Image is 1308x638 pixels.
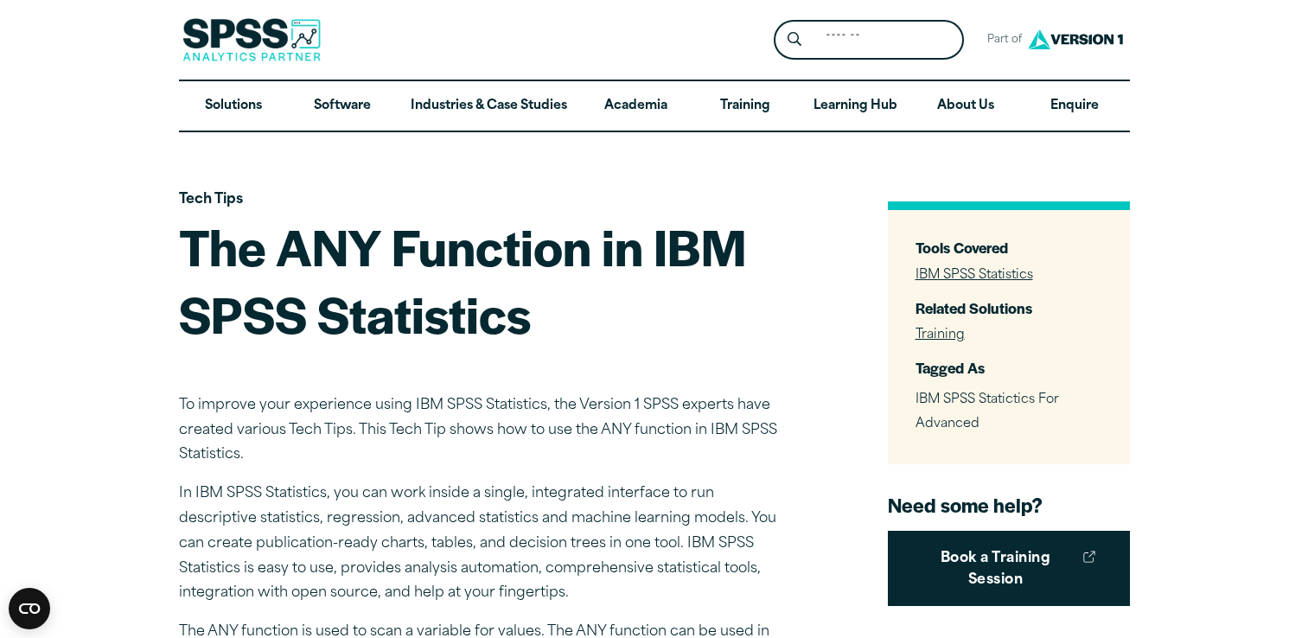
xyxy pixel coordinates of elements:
[179,81,288,131] a: Solutions
[916,329,965,341] a: Training
[182,18,321,61] img: SPSS Analytics Partner
[778,24,810,56] button: Search magnifying glass icon
[9,588,50,629] button: Open CMP widget
[888,531,1130,606] a: Book a Training Session
[800,81,911,131] a: Learning Hub
[916,298,1102,318] h3: Related Solutions
[179,81,1130,131] nav: Desktop version of site main menu
[179,188,784,213] p: Tech Tips
[179,482,784,606] p: In IBM SPSS Statistics, you can work inside a single, integrated interface to run descriptive sta...
[1024,23,1127,55] img: Version1 Logo
[916,393,1059,431] span: IBM SPSS Statictics For Advanced
[581,81,690,131] a: Academia
[916,269,1033,282] a: IBM SPSS Statistics
[397,81,581,131] a: Industries & Case Studies
[179,393,784,468] p: To improve your experience using IBM SPSS Statistics, the Version 1 SPSS experts have created var...
[916,238,1102,258] h3: Tools Covered
[978,28,1024,53] span: Part of
[916,358,1102,378] h3: Tagged As
[911,81,1020,131] a: About Us
[288,81,397,131] a: Software
[690,81,799,131] a: Training
[179,213,784,347] h1: The ANY Function in IBM SPSS Statistics
[1020,81,1129,131] a: Enquire
[774,20,964,61] form: Site Header Search Form
[788,32,801,47] svg: Search magnifying glass icon
[888,492,1130,518] h4: Need some help?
